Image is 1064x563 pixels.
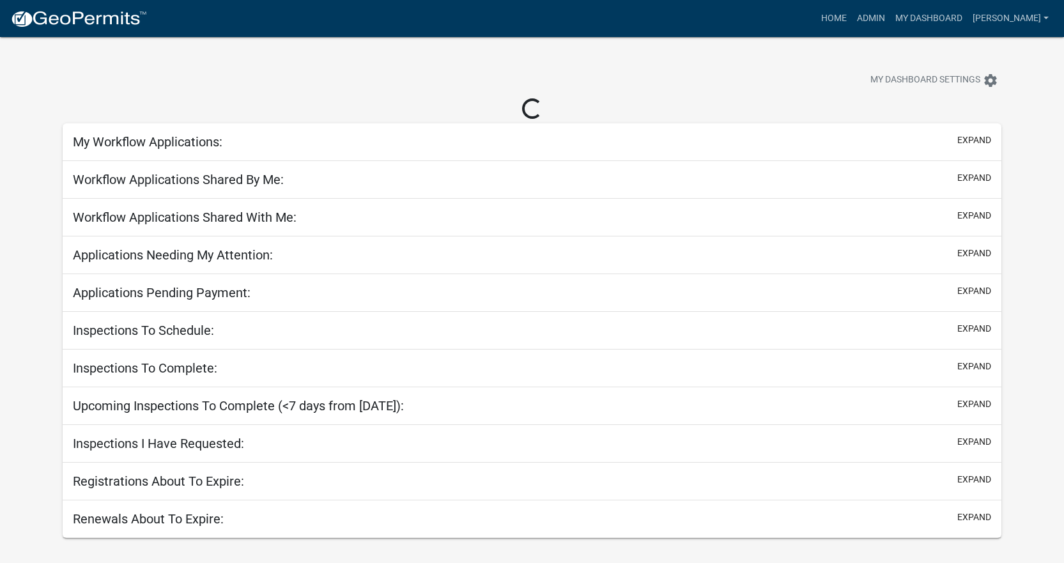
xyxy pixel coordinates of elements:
[957,397,991,411] button: expand
[73,247,273,263] h5: Applications Needing My Attention:
[957,435,991,449] button: expand
[852,6,890,31] a: Admin
[73,323,214,338] h5: Inspections To Schedule:
[73,474,244,489] h5: Registrations About To Expire:
[957,284,991,298] button: expand
[73,436,244,451] h5: Inspections I Have Requested:
[816,6,852,31] a: Home
[890,6,968,31] a: My Dashboard
[957,209,991,222] button: expand
[957,511,991,524] button: expand
[73,511,224,527] h5: Renewals About To Expire:
[73,285,251,300] h5: Applications Pending Payment:
[957,171,991,185] button: expand
[73,210,297,225] h5: Workflow Applications Shared With Me:
[957,473,991,486] button: expand
[860,68,1008,93] button: My Dashboard Settingssettings
[968,6,1054,31] a: [PERSON_NAME]
[957,322,991,335] button: expand
[73,172,284,187] h5: Workflow Applications Shared By Me:
[73,360,217,376] h5: Inspections To Complete:
[73,398,404,413] h5: Upcoming Inspections To Complete (<7 days from [DATE]):
[983,73,998,88] i: settings
[73,134,222,150] h5: My Workflow Applications:
[957,134,991,147] button: expand
[957,360,991,373] button: expand
[870,73,980,88] span: My Dashboard Settings
[957,247,991,260] button: expand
